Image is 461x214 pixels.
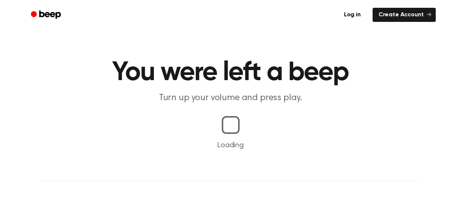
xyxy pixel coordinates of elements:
h1: You were left a beep [40,59,421,86]
a: Log in [337,6,368,23]
p: Turn up your volume and press play. [88,92,373,104]
a: Create Account [373,8,436,22]
a: Beep [26,8,68,22]
p: Loading [9,140,452,151]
